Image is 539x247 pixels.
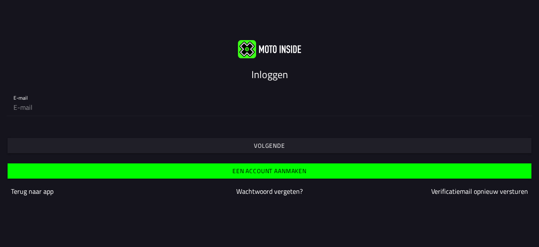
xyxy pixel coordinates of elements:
a: Terug naar app [11,186,53,196]
ion-text: Inloggen [251,67,288,82]
ion-button: Een account aanmaken [8,163,531,179]
input: E-mail [13,99,526,116]
a: Wachtwoord vergeten? [236,186,303,196]
ion-text: Volgende [254,143,285,149]
a: Verificatiemail opnieuw versturen [431,186,528,196]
